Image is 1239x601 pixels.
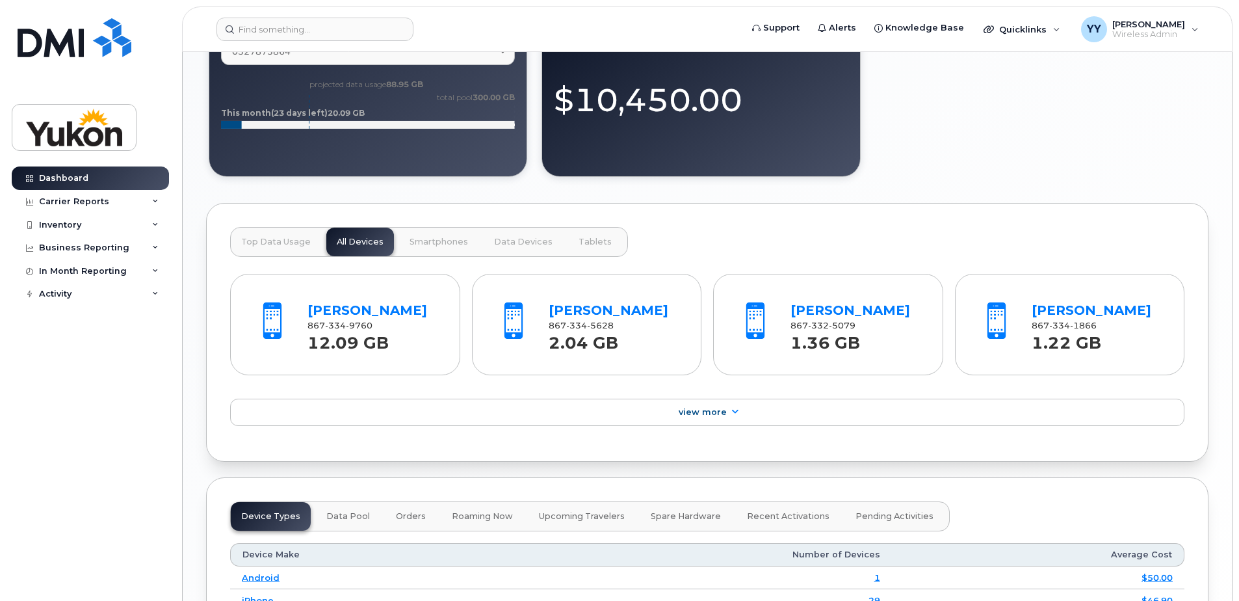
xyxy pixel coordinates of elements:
[230,543,510,567] th: Device Make
[387,79,424,89] tspan: 88.95 GB
[510,543,892,567] th: Number of Devices
[1032,302,1151,318] a: [PERSON_NAME]
[326,511,370,522] span: Data Pool
[855,511,933,522] span: Pending Activities
[865,15,973,41] a: Knowledge Base
[549,321,614,330] span: 867
[307,321,372,330] span: 867
[679,407,727,417] span: View More
[549,302,668,318] a: [PERSON_NAME]
[473,92,515,102] tspan: 300.00 GB
[452,511,513,522] span: Roaming Now
[1087,21,1101,37] span: YY
[242,572,280,583] a: Android
[808,321,829,330] span: 332
[307,326,389,353] strong: 12.09 GB
[309,79,424,89] text: projected data usage
[328,108,365,118] tspan: 20.09 GB
[809,15,865,41] a: Alerts
[790,326,860,353] strong: 1.36 GB
[1141,572,1173,583] a: $50.00
[1112,29,1185,40] span: Wireless Admin
[885,21,964,34] span: Knowledge Base
[651,511,721,522] span: Spare Hardware
[554,66,848,122] div: $10,450.00
[539,511,625,522] span: Upcoming Travelers
[494,237,553,247] span: Data Devices
[579,237,612,247] span: Tablets
[763,21,800,34] span: Support
[399,228,478,256] button: Smartphones
[346,321,372,330] span: 9760
[1070,321,1097,330] span: 1866
[484,228,563,256] button: Data Devices
[216,18,413,41] input: Find something...
[743,15,809,41] a: Support
[241,237,311,247] span: Top Data Usage
[549,326,618,353] strong: 2.04 GB
[1032,326,1101,353] strong: 1.22 GB
[230,399,1184,426] a: View More
[587,321,614,330] span: 5628
[221,108,271,118] tspan: This month
[829,321,855,330] span: 5079
[829,21,856,34] span: Alerts
[999,24,1047,34] span: Quicklinks
[747,511,829,522] span: Recent Activations
[974,16,1069,42] div: Quicklinks
[410,237,468,247] span: Smartphones
[271,108,328,118] tspan: (23 days left)
[1072,16,1208,42] div: Yejoo Yang
[874,572,880,583] a: 1
[1049,321,1070,330] span: 334
[1112,19,1185,29] span: [PERSON_NAME]
[1032,321,1097,330] span: 867
[325,321,346,330] span: 334
[568,228,622,256] button: Tablets
[436,92,515,102] text: total pool
[307,302,427,318] a: [PERSON_NAME]
[396,511,426,522] span: Orders
[790,321,855,330] span: 867
[892,543,1184,567] th: Average Cost
[231,228,321,256] button: Top Data Usage
[566,321,587,330] span: 334
[790,302,910,318] a: [PERSON_NAME]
